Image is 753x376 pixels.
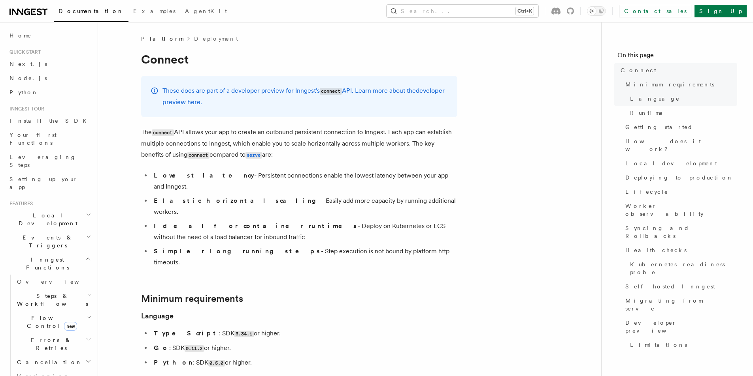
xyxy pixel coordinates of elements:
[14,275,93,289] a: Overview
[617,63,737,77] a: Connect
[622,279,737,294] a: Self hosted Inngest
[154,222,358,230] strong: Ideal for container runtimes
[6,57,93,71] a: Next.js
[627,257,737,279] a: Kubernetes readiness probe
[625,174,733,181] span: Deploying to production
[6,253,93,275] button: Inngest Functions
[622,199,737,221] a: Worker observability
[6,230,93,253] button: Events & Triggers
[151,342,457,354] li: : SDK or higher.
[625,137,737,153] span: How does it work?
[187,152,209,159] code: connect
[617,51,737,63] h4: On this page
[194,35,238,43] a: Deployment
[6,211,86,227] span: Local Development
[245,152,262,159] code: serve
[6,208,93,230] button: Local Development
[630,341,687,349] span: Limitations
[625,202,737,218] span: Worker observability
[622,134,737,156] a: How does it work?
[516,7,534,15] kbd: Ctrl+K
[14,336,86,352] span: Errors & Retries
[151,195,457,217] li: - Easily add more capacity by running additional workers.
[622,316,737,338] a: Developer preview
[208,360,225,367] code: 0.5.0
[9,154,76,168] span: Leveraging Steps
[154,172,254,179] strong: Lowest latency
[630,109,663,117] span: Runtime
[630,95,680,103] span: Language
[9,176,77,190] span: Setting up your app
[128,2,180,21] a: Examples
[6,256,85,271] span: Inngest Functions
[151,170,457,192] li: - Persistent connections enable the lowest latency between your app and Inngest.
[154,329,219,337] strong: TypeScript
[622,221,737,243] a: Syncing and Rollbacks
[622,185,737,199] a: Lifecycle
[14,289,93,311] button: Steps & Workflows
[14,333,93,355] button: Errors & Retries
[152,129,174,136] code: connect
[185,8,227,14] span: AgentKit
[621,66,656,74] span: Connect
[622,120,737,134] a: Getting started
[64,322,77,331] span: new
[6,71,93,85] a: Node.js
[6,200,33,207] span: Features
[154,197,322,204] strong: Elastic horizontal scaling
[17,279,98,285] span: Overview
[6,28,93,43] a: Home
[587,6,606,16] button: Toggle dark mode
[141,127,457,161] p: The API allows your app to create an outbound persistent connection to Inngest. Each app can esta...
[9,89,38,95] span: Python
[622,77,737,92] a: Minimum requirements
[625,246,687,254] span: Health checks
[625,319,737,335] span: Developer preview
[625,297,737,312] span: Migrating from serve
[619,5,691,17] a: Contact sales
[141,52,457,66] h1: Connect
[151,328,457,339] li: : SDK or higher.
[625,224,737,240] span: Syncing and Rollbacks
[6,114,93,128] a: Install the SDK
[141,311,174,322] a: Language
[625,80,714,88] span: Minimum requirements
[9,32,32,39] span: Home
[625,188,668,196] span: Lifecycle
[54,2,128,22] a: Documentation
[9,132,57,146] span: Your first Functions
[6,128,93,150] a: Your first Functions
[6,172,93,194] a: Setting up your app
[625,159,717,167] span: Local development
[141,293,243,304] a: Minimum requirements
[154,344,169,352] strong: Go
[151,221,457,243] li: - Deploy on Kubernetes or ECS without the need of a load balancer for inbound traffic
[162,85,448,108] p: These docs are part of a developer preview for Inngest's API. Learn more about the .
[9,118,91,124] span: Install the SDK
[14,311,93,333] button: Flow Controlnew
[622,243,737,257] a: Health checks
[154,247,321,255] strong: Simpler long running steps
[625,123,693,131] span: Getting started
[185,345,204,352] code: 0.11.2
[6,85,93,99] a: Python
[622,294,737,316] a: Migrating from serve
[622,156,737,170] a: Local development
[14,355,93,369] button: Cancellation
[14,358,82,366] span: Cancellation
[151,246,457,268] li: - Step execution is not bound by platform http timeouts.
[694,5,747,17] a: Sign Up
[154,359,193,366] strong: Python
[6,234,86,249] span: Events & Triggers
[9,61,47,67] span: Next.js
[141,35,183,43] span: Platform
[6,106,44,112] span: Inngest tour
[14,292,88,308] span: Steps & Workflows
[9,75,47,81] span: Node.js
[6,150,93,172] a: Leveraging Steps
[627,92,737,106] a: Language
[59,8,124,14] span: Documentation
[245,151,262,158] a: serve
[387,5,538,17] button: Search...Ctrl+K
[133,8,176,14] span: Examples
